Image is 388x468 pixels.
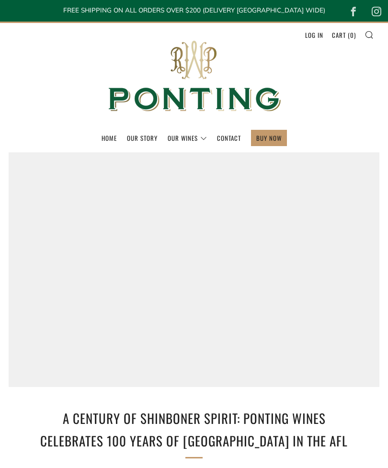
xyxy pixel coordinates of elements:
[98,23,290,130] img: Ponting Wines
[332,27,356,43] a: Cart (0)
[127,130,158,146] a: Our Story
[350,30,354,40] span: 0
[36,407,352,453] h1: A Century of Shinboner Spirit: Ponting Wines Celebrates 100 Years of [GEOGRAPHIC_DATA] in the AFL
[102,130,117,146] a: Home
[256,130,282,146] a: BUY NOW
[217,130,241,146] a: Contact
[168,130,207,146] a: Our Wines
[305,27,323,43] a: Log in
